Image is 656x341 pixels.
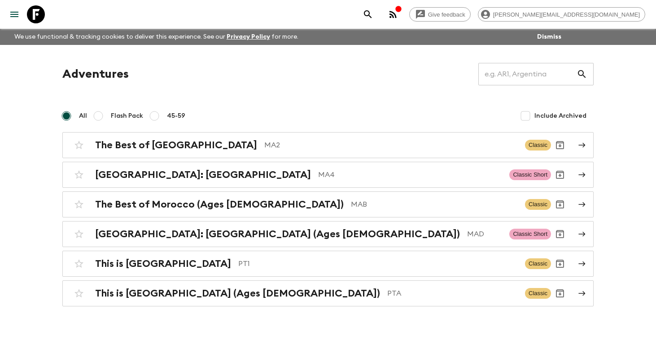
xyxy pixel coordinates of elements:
[11,29,302,45] p: We use functional & tracking cookies to deliver this experience. See our for more.
[62,162,594,188] a: [GEOGRAPHIC_DATA]: [GEOGRAPHIC_DATA]MA4Classic ShortArchive
[467,229,502,239] p: MAD
[525,199,551,210] span: Classic
[535,31,564,43] button: Dismiss
[525,288,551,299] span: Classic
[509,169,551,180] span: Classic Short
[62,132,594,158] a: The Best of [GEOGRAPHIC_DATA]MA2ClassicArchive
[95,139,257,151] h2: The Best of [GEOGRAPHIC_DATA]
[351,199,518,210] p: MAB
[409,7,471,22] a: Give feedback
[478,62,577,87] input: e.g. AR1, Argentina
[551,255,569,273] button: Archive
[264,140,518,151] p: MA2
[238,258,518,269] p: PT1
[227,34,270,40] a: Privacy Policy
[167,111,185,120] span: 45-59
[62,191,594,217] a: The Best of Morocco (Ages [DEMOGRAPHIC_DATA])MABClassicArchive
[359,5,377,23] button: search adventures
[551,166,569,184] button: Archive
[111,111,143,120] span: Flash Pack
[551,136,569,154] button: Archive
[387,288,518,299] p: PTA
[551,225,569,243] button: Archive
[62,65,129,83] h1: Adventures
[62,221,594,247] a: [GEOGRAPHIC_DATA]: [GEOGRAPHIC_DATA] (Ages [DEMOGRAPHIC_DATA])MADClassic ShortArchive
[95,288,380,299] h2: This is [GEOGRAPHIC_DATA] (Ages [DEMOGRAPHIC_DATA])
[509,229,551,239] span: Classic Short
[95,258,231,270] h2: This is [GEOGRAPHIC_DATA]
[79,111,87,120] span: All
[488,11,645,18] span: [PERSON_NAME][EMAIL_ADDRESS][DOMAIN_NAME]
[423,11,470,18] span: Give feedback
[551,284,569,302] button: Archive
[95,228,460,240] h2: [GEOGRAPHIC_DATA]: [GEOGRAPHIC_DATA] (Ages [DEMOGRAPHIC_DATA])
[5,5,23,23] button: menu
[551,195,569,213] button: Archive
[318,169,502,180] p: MA4
[525,140,551,151] span: Classic
[95,169,311,181] h2: [GEOGRAPHIC_DATA]: [GEOGRAPHIC_DATA]
[525,258,551,269] span: Classic
[95,199,344,210] h2: The Best of Morocco (Ages [DEMOGRAPHIC_DATA])
[534,111,586,120] span: Include Archived
[62,280,594,306] a: This is [GEOGRAPHIC_DATA] (Ages [DEMOGRAPHIC_DATA])PTAClassicArchive
[62,251,594,277] a: This is [GEOGRAPHIC_DATA]PT1ClassicArchive
[478,7,645,22] div: [PERSON_NAME][EMAIL_ADDRESS][DOMAIN_NAME]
